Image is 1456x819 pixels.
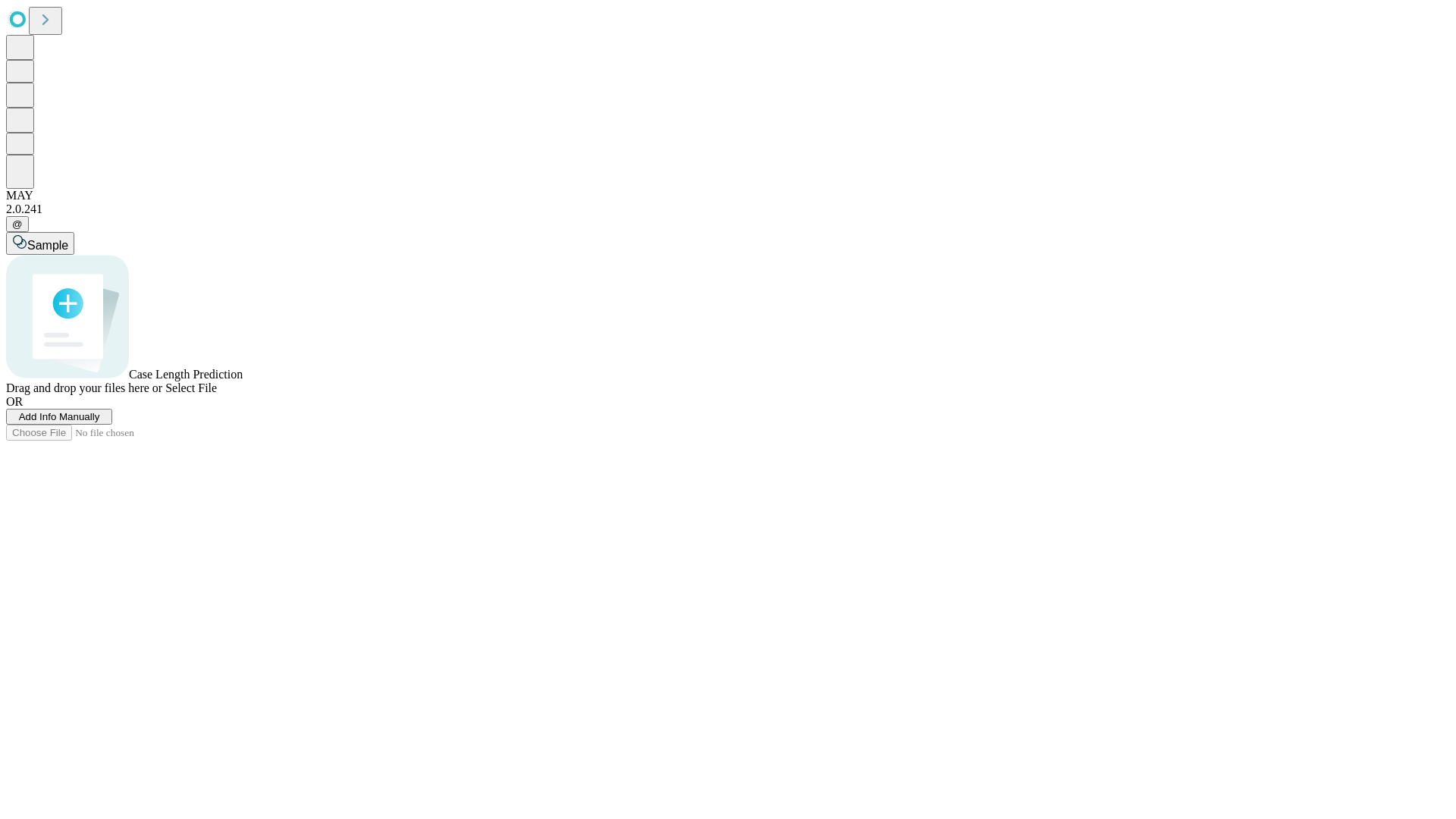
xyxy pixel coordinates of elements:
div: MAY [6,189,1450,202]
span: Select File [165,381,217,394]
span: Sample [27,239,68,252]
button: @ [6,216,29,232]
button: Sample [6,232,74,255]
span: @ [12,218,23,230]
span: Case Length Prediction [129,368,243,381]
button: Add Info Manually [6,409,112,425]
span: Add Info Manually [19,411,100,422]
span: Drag and drop your files here or [6,381,162,394]
div: 2.0.241 [6,202,1450,216]
span: OR [6,395,23,408]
